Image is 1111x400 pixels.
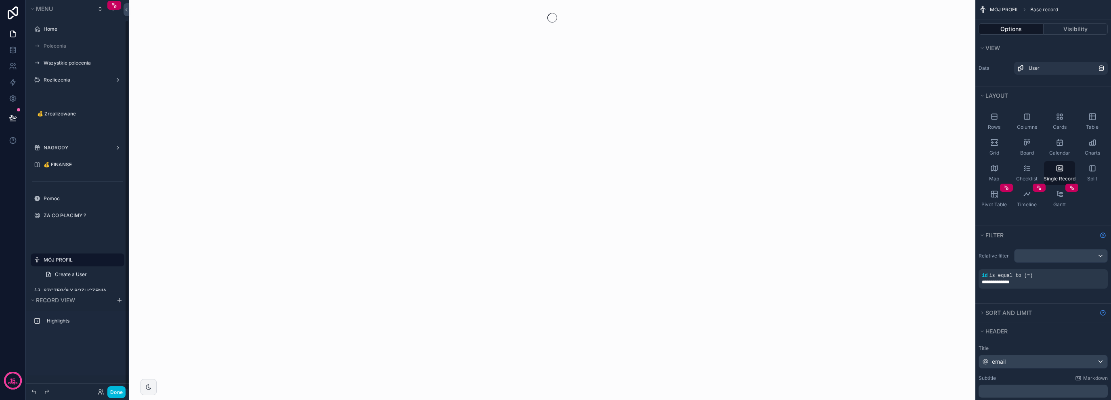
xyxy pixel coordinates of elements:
[979,65,1011,71] label: Data
[979,253,1011,259] label: Relative filter
[1077,135,1108,159] button: Charts
[36,297,75,304] span: Record view
[1044,135,1075,159] button: Calendar
[979,109,1010,134] button: Rows
[40,268,124,281] a: Create a User
[989,150,999,156] span: Grid
[1044,161,1075,185] button: Single Record
[985,92,1008,99] span: Layout
[979,355,1108,369] button: email
[979,307,1096,318] button: Sort And Limit
[1075,375,1108,381] a: Markdown
[44,26,119,32] label: Home
[44,43,119,49] label: Polecenia
[107,386,126,398] button: Done
[1087,176,1097,182] span: Split
[1030,6,1058,13] span: Base record
[1053,124,1067,130] span: Cards
[44,161,119,168] label: 💰 FINANSE
[1011,109,1042,134] button: Columns
[1100,310,1106,316] svg: Show help information
[1044,23,1108,35] button: Visibility
[44,195,119,202] label: Pomoc
[47,318,118,324] label: Highlights
[979,187,1010,211] button: Pivot Table
[29,254,121,266] button: Hidden pages
[1011,187,1042,211] button: Timeline
[1011,161,1042,185] button: Checklist
[1053,201,1066,208] span: Gantt
[1016,176,1038,182] span: Checklist
[44,287,119,294] label: SZCZEGÓŁY ROZLICZENIA
[988,124,1000,130] span: Rows
[44,212,119,219] label: ZA CO PŁACIMY ?
[989,176,999,182] span: Map
[37,111,119,117] label: 💰 Zrealizowane
[1029,65,1040,71] span: User
[29,3,92,15] button: Menu
[55,271,87,278] span: Create a User
[985,44,1000,51] span: View
[979,385,1108,398] div: scrollable content
[44,77,108,83] label: Rozliczenia
[1100,232,1106,239] svg: Show help information
[44,60,119,66] label: Wszystkie polecenia
[1017,201,1037,208] span: Timeline
[8,380,18,386] p: days
[992,358,1006,366] span: email
[1044,176,1075,182] span: Single Record
[1017,124,1037,130] span: Columns
[979,161,1010,185] button: Map
[1044,109,1075,134] button: Cards
[1011,135,1042,159] button: Board
[985,309,1032,316] span: Sort And Limit
[979,375,996,381] label: Subtitle
[979,42,1103,54] button: View
[981,201,1007,208] span: Pivot Table
[979,90,1103,101] button: Layout
[1049,150,1070,156] span: Calendar
[1077,161,1108,185] button: Split
[985,232,1004,239] span: Filter
[989,273,1033,279] span: is equal to (=)
[979,326,1103,337] button: Header
[1086,124,1098,130] span: Table
[979,135,1010,159] button: Grid
[982,273,987,279] span: id
[979,345,1108,352] label: Title
[26,311,129,335] div: scrollable content
[979,23,1044,35] button: Options
[44,257,119,263] label: MÓJ PROFIL
[1083,375,1108,381] span: Markdown
[1020,150,1034,156] span: Board
[985,328,1008,335] span: Header
[979,230,1096,241] button: Filter
[990,6,1019,13] span: MÓJ PROFIL
[1044,187,1075,211] button: Gantt
[1077,109,1108,134] button: Table
[10,377,16,385] p: 15
[1085,150,1100,156] span: Charts
[44,145,108,151] label: NAGRODY
[1014,62,1108,75] a: User
[36,5,53,12] span: Menu
[29,295,111,306] button: Record view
